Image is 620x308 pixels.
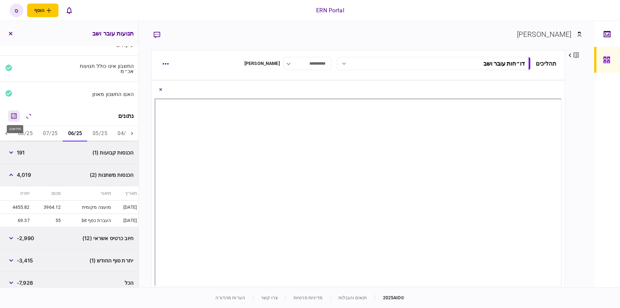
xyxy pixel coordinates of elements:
[155,84,166,95] button: Close document view button
[62,201,113,214] td: מועצה מקומית
[375,294,405,301] div: © 2025 AIO
[88,126,112,142] button: 05/25
[17,279,33,287] span: -7,926
[13,126,38,142] button: 08/25
[72,91,134,97] div: האם החשבון מאוזן
[92,31,134,37] h3: תנועות עובר ושב
[31,186,63,201] th: סכום
[215,295,245,300] a: הערות מהדורה
[38,126,63,142] button: 07/25
[72,63,134,74] div: החשבון אינו כולל תנועות אכ״מ
[92,149,133,156] span: הכנסות קבועות (1)
[8,110,20,122] button: מחשבון
[27,4,58,17] button: פתח תפריט להוספת לקוח
[316,6,344,15] div: ERN Portal
[337,57,531,70] button: דו״חות עובר ושב
[62,214,113,227] td: bit העברת כסף
[82,234,133,242] span: חיוב כרטיס אשראי (12)
[10,4,23,17] button: ס
[517,29,572,40] div: [PERSON_NAME]
[17,171,31,179] span: 4,019
[113,186,139,201] th: תאריך
[90,171,133,179] span: הכנסות משתנות (2)
[62,186,113,201] th: תיאור
[31,214,63,227] td: 55
[23,110,35,122] button: הרחב\כווץ הכל
[483,60,525,67] div: דו״חות עובר ושב
[118,113,134,119] div: נתונים
[7,125,23,133] div: מחשבון
[31,201,63,214] td: 3964.12
[113,201,139,214] td: [DATE]
[244,60,280,67] div: [PERSON_NAME]
[125,279,133,287] span: הכל
[294,295,323,300] a: מדיניות פרטיות
[536,59,557,68] div: תהליכים
[113,214,139,227] td: [DATE]
[112,126,137,142] button: 04/25
[17,149,25,156] span: 191
[63,126,88,142] button: 06/25
[338,295,367,300] a: תנאים והגבלות
[62,4,76,17] button: פתח רשימת התראות
[17,234,34,242] span: -2,990
[89,257,133,264] span: יתרת סוף החודש (1)
[17,257,33,264] span: -3,415
[261,295,278,300] a: צרו קשר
